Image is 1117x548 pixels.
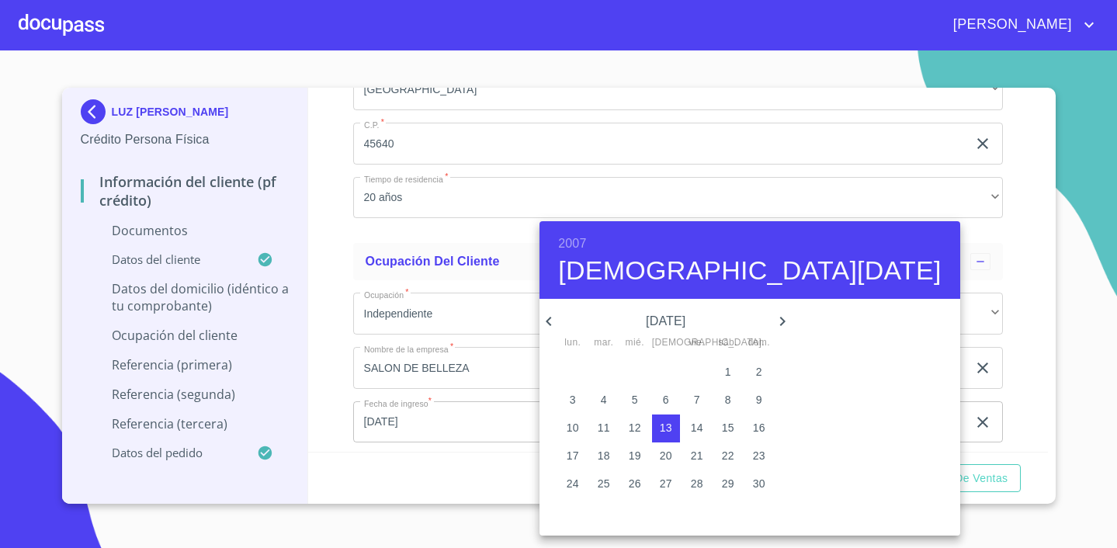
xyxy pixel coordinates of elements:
p: 17 [567,448,579,463]
button: 4 [590,387,618,414]
button: 13 [652,414,680,442]
button: 22 [714,442,742,470]
p: 8 [725,392,731,408]
p: [DATE] [558,312,773,331]
span: dom. [745,335,773,351]
button: 8 [714,387,742,414]
button: 23 [745,442,773,470]
span: sáb. [714,335,742,351]
button: 28 [683,470,711,498]
span: mar. [590,335,618,351]
button: 21 [683,442,711,470]
p: 18 [598,448,610,463]
p: 29 [722,476,734,491]
button: 17 [559,442,587,470]
button: 7 [683,387,711,414]
p: 14 [691,420,703,435]
button: 11 [590,414,618,442]
span: lun. [559,335,587,351]
button: 10 [559,414,587,442]
p: 9 [756,392,762,408]
p: 25 [598,476,610,491]
p: 28 [691,476,703,491]
p: 5 [632,392,638,408]
p: 19 [629,448,641,463]
p: 6 [663,392,669,408]
button: 14 [683,414,711,442]
p: 3 [570,392,576,408]
button: 16 [745,414,773,442]
button: 6 [652,387,680,414]
p: 4 [601,392,607,408]
p: 22 [722,448,734,463]
button: 18 [590,442,618,470]
button: 20 [652,442,680,470]
p: 27 [660,476,672,491]
button: 30 [745,470,773,498]
p: 21 [691,448,703,463]
button: 19 [621,442,649,470]
button: 29 [714,470,742,498]
p: 26 [629,476,641,491]
span: vie. [683,335,711,351]
button: 9 [745,387,773,414]
button: 1 [714,359,742,387]
button: 3 [559,387,587,414]
p: 1 [725,364,731,380]
p: 12 [629,420,641,435]
p: 13 [660,420,672,435]
button: 12 [621,414,649,442]
p: 11 [598,420,610,435]
button: [DEMOGRAPHIC_DATA][DATE] [558,255,941,287]
p: 16 [753,420,765,435]
p: 15 [722,420,734,435]
span: [DEMOGRAPHIC_DATA]. [652,335,680,351]
p: 30 [753,476,765,491]
button: 26 [621,470,649,498]
p: 20 [660,448,672,463]
button: 24 [559,470,587,498]
button: 2007 [558,233,586,255]
button: 25 [590,470,618,498]
p: 24 [567,476,579,491]
button: 5 [621,387,649,414]
span: mié. [621,335,649,351]
p: 2 [756,364,762,380]
button: 2 [745,359,773,387]
p: 7 [694,392,700,408]
button: 15 [714,414,742,442]
button: 27 [652,470,680,498]
p: 23 [753,448,765,463]
p: 10 [567,420,579,435]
